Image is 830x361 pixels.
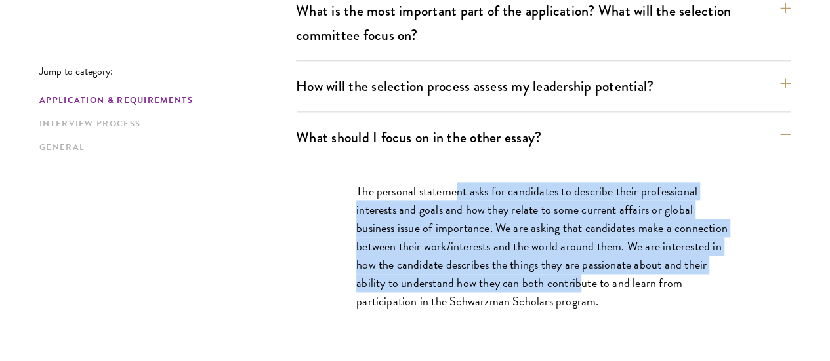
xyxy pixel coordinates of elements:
a: Application & Requirements [39,94,288,107]
a: Interview Process [39,117,288,131]
p: The personal statement asks for candidates to describe their professional interests and goals and... [356,182,730,311]
button: How will the selection process assess my leadership potential? [296,71,791,101]
a: General [39,141,288,155]
p: Jump to category: [39,66,296,77]
button: What should I focus on in the other essay? [296,123,791,152]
